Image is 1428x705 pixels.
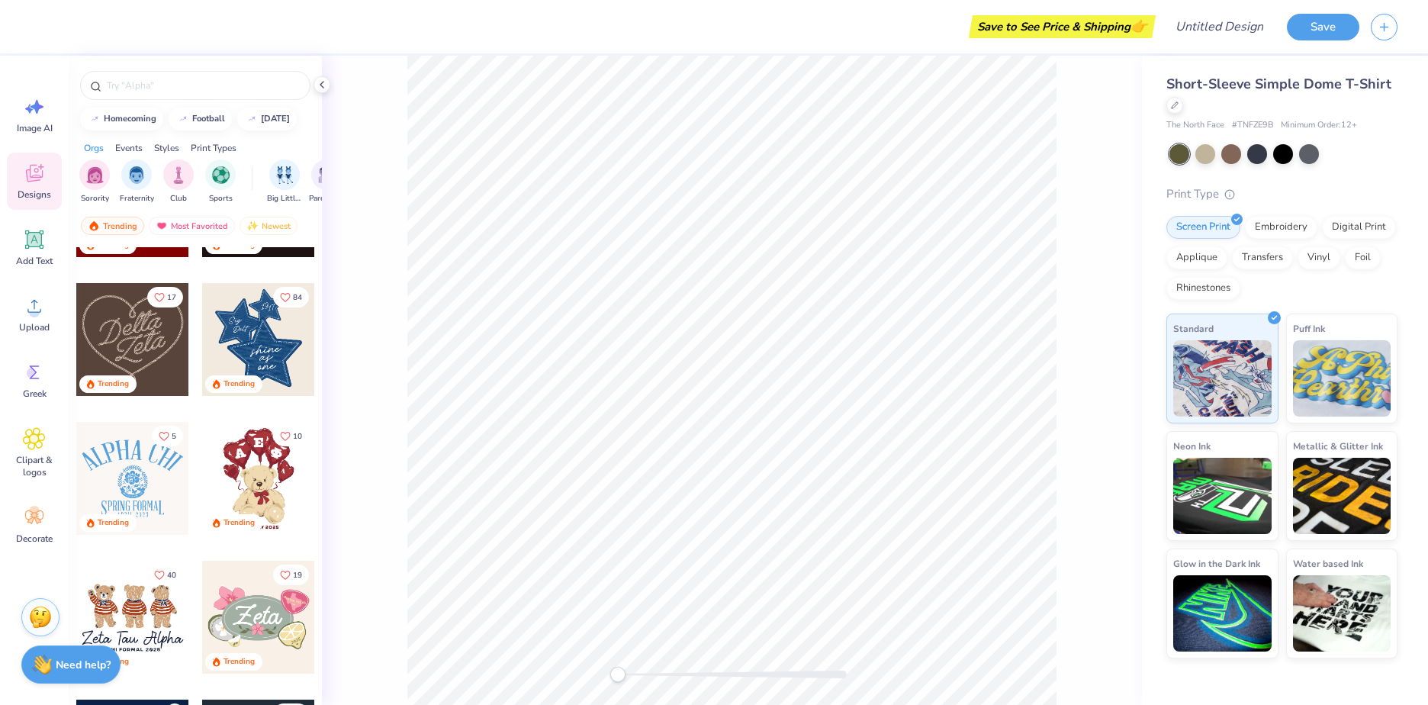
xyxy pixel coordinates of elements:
div: Events [115,141,143,155]
div: Screen Print [1166,216,1240,239]
div: football [192,114,225,123]
button: homecoming [80,108,163,130]
div: filter for Sports [205,159,236,204]
button: Like [273,287,309,307]
span: Image AI [17,122,53,134]
span: 19 [293,571,302,579]
span: # TNFZE9B [1232,119,1273,132]
div: Save to See Price & Shipping [973,15,1152,38]
img: Water based Ink [1293,575,1391,652]
img: Standard [1173,340,1272,417]
img: Sports Image [212,166,230,184]
div: filter for Big Little Reveal [267,159,302,204]
span: Decorate [16,533,53,545]
span: Fraternity [120,193,154,204]
span: Clipart & logos [9,454,59,478]
img: Neon Ink [1173,458,1272,534]
span: Sorority [81,193,109,204]
img: trend_line.gif [88,114,101,124]
span: Upload [19,321,50,333]
span: 👉 [1130,17,1147,35]
button: Like [147,565,183,585]
img: trend_line.gif [177,114,189,124]
img: Club Image [170,166,187,184]
span: Standard [1173,320,1214,336]
button: Like [152,426,183,446]
span: Greek [23,388,47,400]
div: Trending [224,517,255,529]
div: Trending [224,656,255,668]
div: Vinyl [1298,246,1340,269]
div: Accessibility label [610,667,626,682]
div: homecoming [104,114,156,123]
button: filter button [120,159,154,204]
span: Designs [18,188,51,201]
div: Embroidery [1245,216,1317,239]
img: Puff Ink [1293,340,1391,417]
div: Orgs [84,141,104,155]
button: filter button [267,159,302,204]
button: filter button [163,159,194,204]
span: Minimum Order: 12 + [1281,119,1357,132]
input: Try "Alpha" [105,78,301,93]
div: Trending [98,378,129,390]
img: Parent's Weekend Image [318,166,336,184]
div: filter for Sorority [79,159,110,204]
img: newest.gif [246,221,259,231]
span: Short-Sleeve Simple Dome T-Shirt [1166,75,1391,93]
div: Most Favorited [149,217,235,235]
div: Trending [81,217,144,235]
img: Metallic & Glitter Ink [1293,458,1391,534]
span: Sports [209,193,233,204]
span: 84 [293,294,302,301]
strong: Need help? [56,658,111,672]
div: Digital Print [1322,216,1396,239]
span: 10 [293,433,302,440]
div: Trending [98,517,129,529]
button: football [169,108,232,130]
img: trend_line.gif [246,114,258,124]
button: Like [147,287,183,307]
div: filter for Fraternity [120,159,154,204]
div: Newest [240,217,297,235]
div: Styles [154,141,179,155]
span: Parent's Weekend [309,193,344,204]
input: Untitled Design [1163,11,1275,42]
div: filter for Parent's Weekend [309,159,344,204]
span: Water based Ink [1293,555,1363,571]
span: Glow in the Dark Ink [1173,555,1260,571]
button: [DATE] [237,108,297,130]
button: filter button [309,159,344,204]
span: Puff Ink [1293,320,1325,336]
button: filter button [79,159,110,204]
img: Fraternity Image [128,166,145,184]
button: Like [273,565,309,585]
div: Transfers [1232,246,1293,269]
img: most_fav.gif [156,221,168,231]
span: Neon Ink [1173,438,1211,454]
span: Big Little Reveal [267,193,302,204]
div: Print Type [1166,185,1397,203]
span: 17 [167,294,176,301]
img: Sorority Image [86,166,104,184]
div: Trending [224,378,255,390]
span: Metallic & Glitter Ink [1293,438,1383,454]
span: The North Face [1166,119,1224,132]
img: trending.gif [88,221,100,231]
div: Foil [1345,246,1381,269]
div: Applique [1166,246,1227,269]
div: filter for Club [163,159,194,204]
button: filter button [205,159,236,204]
button: Like [273,426,309,446]
div: halloween [261,114,290,123]
img: Glow in the Dark Ink [1173,575,1272,652]
span: Add Text [16,255,53,267]
div: Print Types [191,141,236,155]
span: 40 [167,571,176,579]
span: 5 [172,433,176,440]
span: Club [170,193,187,204]
button: Save [1287,14,1359,40]
div: Rhinestones [1166,277,1240,300]
img: Big Little Reveal Image [276,166,293,184]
